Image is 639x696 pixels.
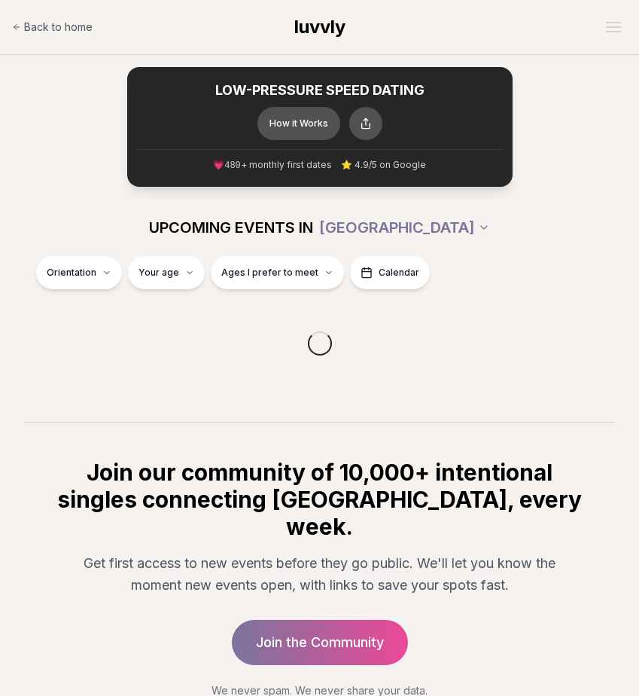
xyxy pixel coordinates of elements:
span: UPCOMING EVENTS IN [149,217,313,238]
a: luvvly [294,15,345,39]
h2: Join our community of 10,000+ intentional singles connecting [GEOGRAPHIC_DATA], every week. [55,459,585,540]
a: Join the Community [232,620,408,665]
span: Orientation [47,267,96,279]
span: 480 [224,160,241,171]
button: Your age [128,256,205,289]
button: How it Works [257,107,340,140]
span: Back to home [24,20,93,35]
button: Orientation [36,256,122,289]
span: Your age [138,267,179,279]
button: [GEOGRAPHIC_DATA] [319,211,490,244]
span: Ages I prefer to meet [221,267,318,279]
h2: LOW-PRESSURE SPEED DATING [136,82,504,99]
span: ⭐ 4.9/5 on Google [341,159,426,171]
button: Calendar [350,256,430,289]
span: luvvly [294,16,345,38]
a: Back to home [12,12,93,42]
span: Calendar [379,267,419,279]
button: Open menu [600,16,627,38]
span: 💗 + monthly first dates [213,159,332,172]
button: Ages I prefer to meet [211,256,344,289]
p: Get first access to new events before they go public. We'll let you know the moment new events op... [67,552,573,597]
